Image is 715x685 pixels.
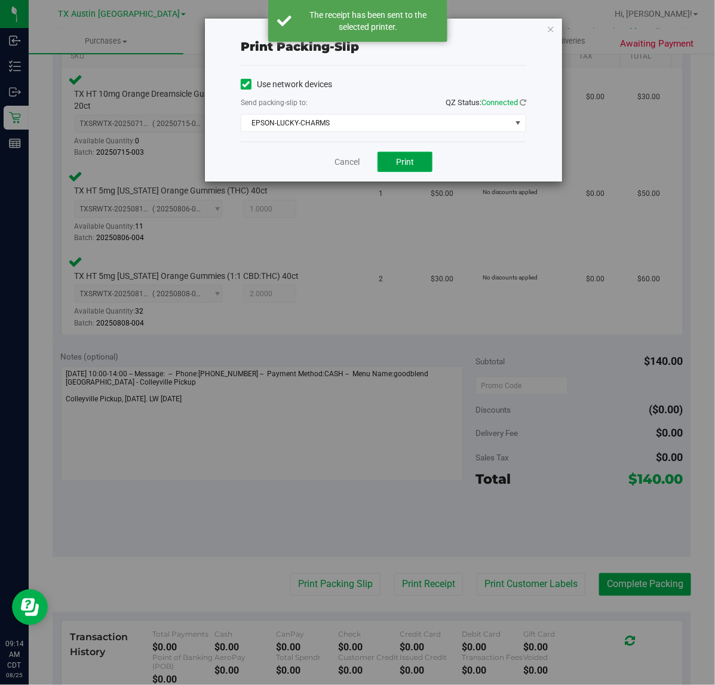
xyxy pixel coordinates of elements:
[378,152,432,172] button: Print
[241,78,332,91] label: Use network devices
[511,115,526,131] span: select
[396,157,414,167] span: Print
[241,39,359,54] span: Print packing-slip
[12,589,48,625] iframe: Resource center
[241,97,308,108] label: Send packing-slip to:
[241,115,511,131] span: EPSON-LUCKY-CHARMS
[481,98,518,107] span: Connected
[335,156,360,168] a: Cancel
[446,98,526,107] span: QZ Status:
[298,9,438,33] div: The receipt has been sent to the selected printer.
